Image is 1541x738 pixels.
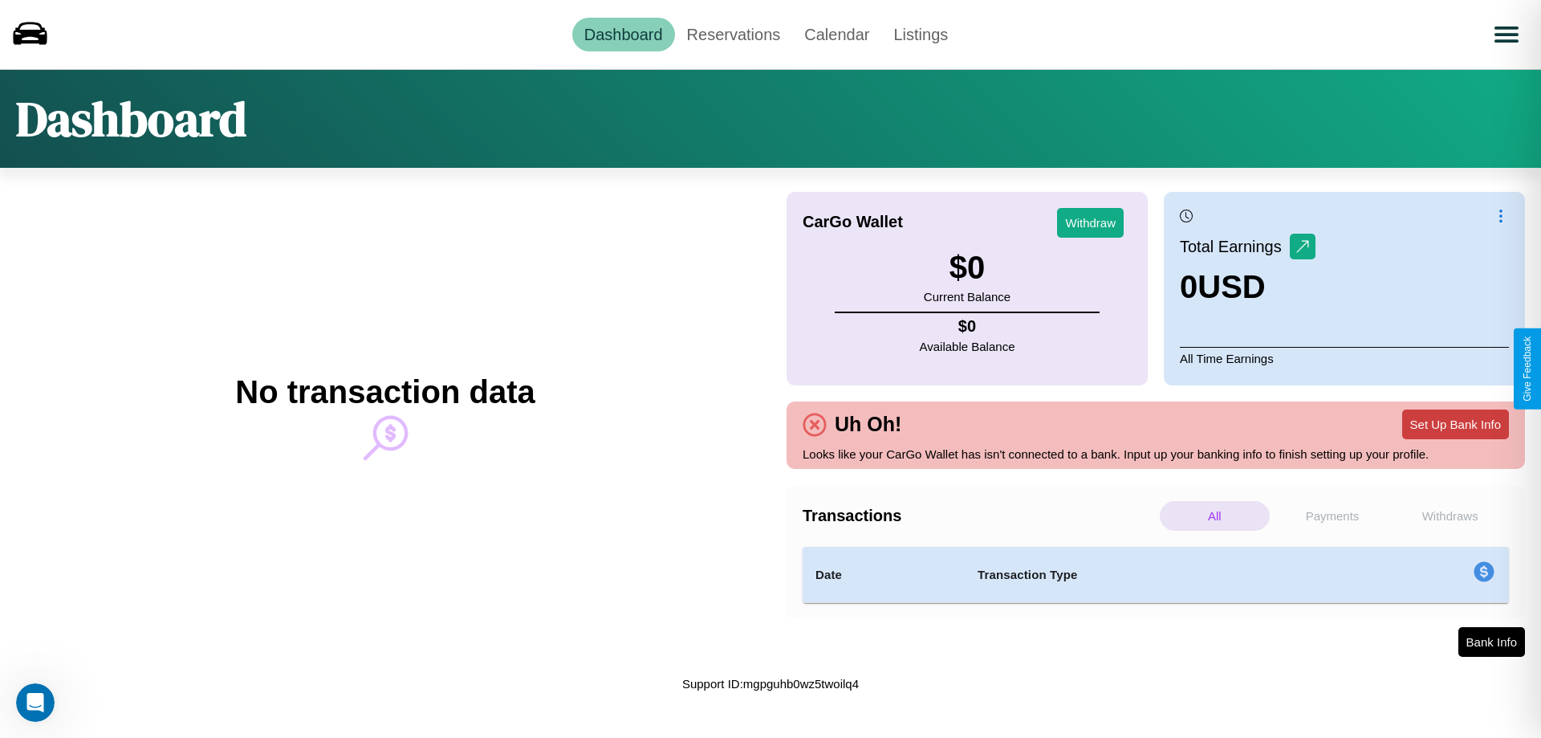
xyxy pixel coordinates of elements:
[803,547,1509,603] table: simple table
[803,443,1509,465] p: Looks like your CarGo Wallet has isn't connected to a bank. Input up your banking info to finish ...
[1458,627,1525,657] button: Bank Info
[1160,501,1270,531] p: All
[920,317,1015,336] h4: $ 0
[1522,336,1533,402] div: Give Feedback
[924,250,1010,286] h3: $ 0
[1278,501,1388,531] p: Payments
[235,374,535,410] h2: No transaction data
[792,18,881,51] a: Calendar
[815,565,952,585] h4: Date
[1180,232,1290,261] p: Total Earnings
[1484,12,1529,57] button: Open menu
[924,286,1010,308] p: Current Balance
[803,507,1156,525] h4: Transactions
[16,86,246,152] h1: Dashboard
[16,683,55,722] iframe: Intercom live chat
[920,336,1015,357] p: Available Balance
[1057,208,1124,238] button: Withdraw
[675,18,793,51] a: Reservations
[1180,269,1315,305] h3: 0 USD
[572,18,675,51] a: Dashboard
[1402,410,1509,439] button: Set Up Bank Info
[827,413,909,436] h4: Uh Oh!
[1180,347,1509,369] p: All Time Earnings
[803,213,903,231] h4: CarGo Wallet
[978,565,1342,585] h4: Transaction Type
[1395,501,1505,531] p: Withdraws
[682,673,859,695] p: Support ID: mgpguhb0wz5twoilq4
[881,18,960,51] a: Listings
